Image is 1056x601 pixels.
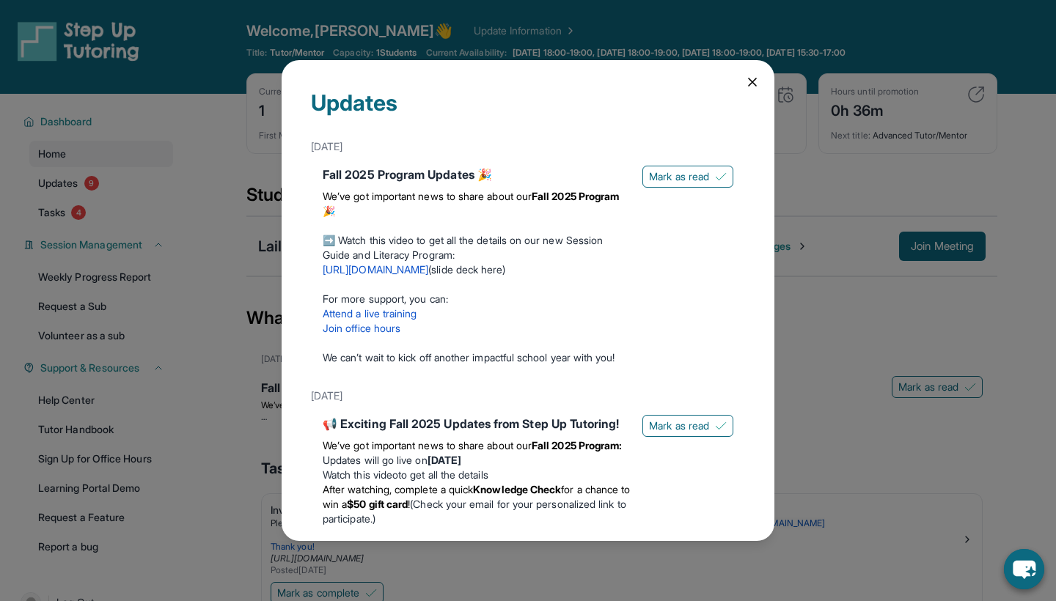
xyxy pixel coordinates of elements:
li: Updates will go live on [323,453,631,468]
strong: Fall 2025 Program [532,190,619,202]
a: Attend a live training [323,307,417,320]
a: [URL][DOMAIN_NAME] [323,263,428,276]
button: Mark as read [642,166,733,188]
span: 🎉 [323,204,335,217]
span: We can’t wait to kick off another impactful school year with you! [323,351,615,364]
li: to get all the details [323,468,631,482]
span: Mark as read [649,169,709,184]
span: Mark as read [649,419,709,433]
li: (Check your email for your personalized link to participate.) [323,482,631,526]
strong: $50 gift card [347,498,408,510]
div: [DATE] [311,133,745,160]
strong: [DATE] [428,454,461,466]
span: We’ve got important news to share about our [323,190,532,202]
span: ➡️ Watch this video to get all the details on our new Session Guide and Literacy Program: [323,234,603,261]
span: After watching, complete a quick [323,483,473,495]
strong: Knowledge Check [473,483,561,495]
span: ! [408,498,410,510]
button: chat-button [1004,549,1044,589]
a: Join office hours [323,322,400,334]
div: Fall 2025 Program Updates 🎉 [323,166,631,183]
span: For more support, you can: [323,292,448,305]
a: slide deck here [431,263,502,276]
img: Mark as read [715,420,727,432]
span: We’ve got important news to share about our [323,439,532,451]
strong: Fall 2025 Program: [532,439,622,451]
div: [DATE] [311,383,745,409]
div: 📢 Exciting Fall 2025 Updates from Step Up Tutoring! [323,415,631,432]
img: Mark as read [715,171,727,182]
div: Updates [311,89,745,133]
button: Mark as read [642,415,733,437]
p: ( ) [323,262,631,277]
a: Watch this video [323,468,398,481]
